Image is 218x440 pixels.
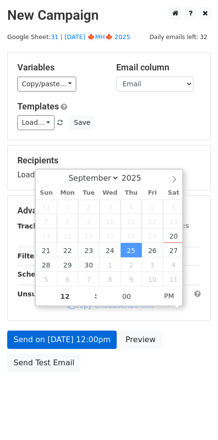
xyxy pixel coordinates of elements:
[142,200,163,214] span: September 5, 2025
[51,33,130,40] a: 31 | [DATE] 🍁MH🍁 2025
[119,173,154,183] input: Year
[99,190,121,196] span: Wed
[121,214,142,228] span: September 11, 2025
[121,190,142,196] span: Thu
[17,155,201,166] h5: Recipients
[163,257,184,272] span: October 4, 2025
[151,221,189,231] label: UTM Codes
[95,286,97,306] span: :
[69,115,95,130] button: Save
[142,214,163,228] span: September 12, 2025
[97,287,156,306] input: Minute
[17,62,102,73] h5: Variables
[78,190,99,196] span: Tue
[57,200,78,214] span: September 1, 2025
[17,115,54,130] a: Load...
[121,243,142,257] span: September 25, 2025
[99,214,121,228] span: September 10, 2025
[57,257,78,272] span: September 29, 2025
[142,228,163,243] span: September 19, 2025
[17,155,201,180] div: Loading...
[78,200,99,214] span: September 2, 2025
[121,200,142,214] span: September 4, 2025
[116,62,201,73] h5: Email column
[57,243,78,257] span: September 22, 2025
[121,228,142,243] span: September 18, 2025
[17,290,65,298] strong: Unsubscribe
[7,33,130,40] small: Google Sheet:
[78,257,99,272] span: September 30, 2025
[163,228,184,243] span: September 20, 2025
[36,287,95,306] input: Hour
[36,272,57,286] span: October 5, 2025
[156,286,182,306] span: Click to toggle
[99,257,121,272] span: October 1, 2025
[17,222,50,230] strong: Tracking
[57,214,78,228] span: September 8, 2025
[99,243,121,257] span: September 24, 2025
[36,200,57,214] span: August 31, 2025
[78,272,99,286] span: October 7, 2025
[57,190,78,196] span: Mon
[36,190,57,196] span: Sun
[119,331,162,349] a: Preview
[163,190,184,196] span: Sat
[57,228,78,243] span: September 15, 2025
[67,301,154,310] a: Copy unsubscribe link
[36,257,57,272] span: September 28, 2025
[7,331,117,349] a: Send on [DATE] 12:00pm
[142,257,163,272] span: October 3, 2025
[142,272,163,286] span: October 10, 2025
[7,354,81,372] a: Send Test Email
[163,200,184,214] span: September 6, 2025
[78,214,99,228] span: September 9, 2025
[7,7,211,24] h2: New Campaign
[17,252,42,260] strong: Filters
[99,228,121,243] span: September 17, 2025
[170,394,218,440] iframe: Chat Widget
[163,243,184,257] span: September 27, 2025
[57,272,78,286] span: October 6, 2025
[36,243,57,257] span: September 21, 2025
[121,257,142,272] span: October 2, 2025
[142,190,163,196] span: Fri
[163,272,184,286] span: October 11, 2025
[36,214,57,228] span: September 7, 2025
[17,205,201,216] h5: Advanced
[17,101,59,111] a: Templates
[146,33,211,40] a: Daily emails left: 32
[121,272,142,286] span: October 9, 2025
[17,77,76,92] a: Copy/paste...
[142,243,163,257] span: September 26, 2025
[163,214,184,228] span: September 13, 2025
[17,270,52,278] strong: Schedule
[78,228,99,243] span: September 16, 2025
[99,272,121,286] span: October 8, 2025
[36,228,57,243] span: September 14, 2025
[78,243,99,257] span: September 23, 2025
[146,32,211,42] span: Daily emails left: 32
[99,200,121,214] span: September 3, 2025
